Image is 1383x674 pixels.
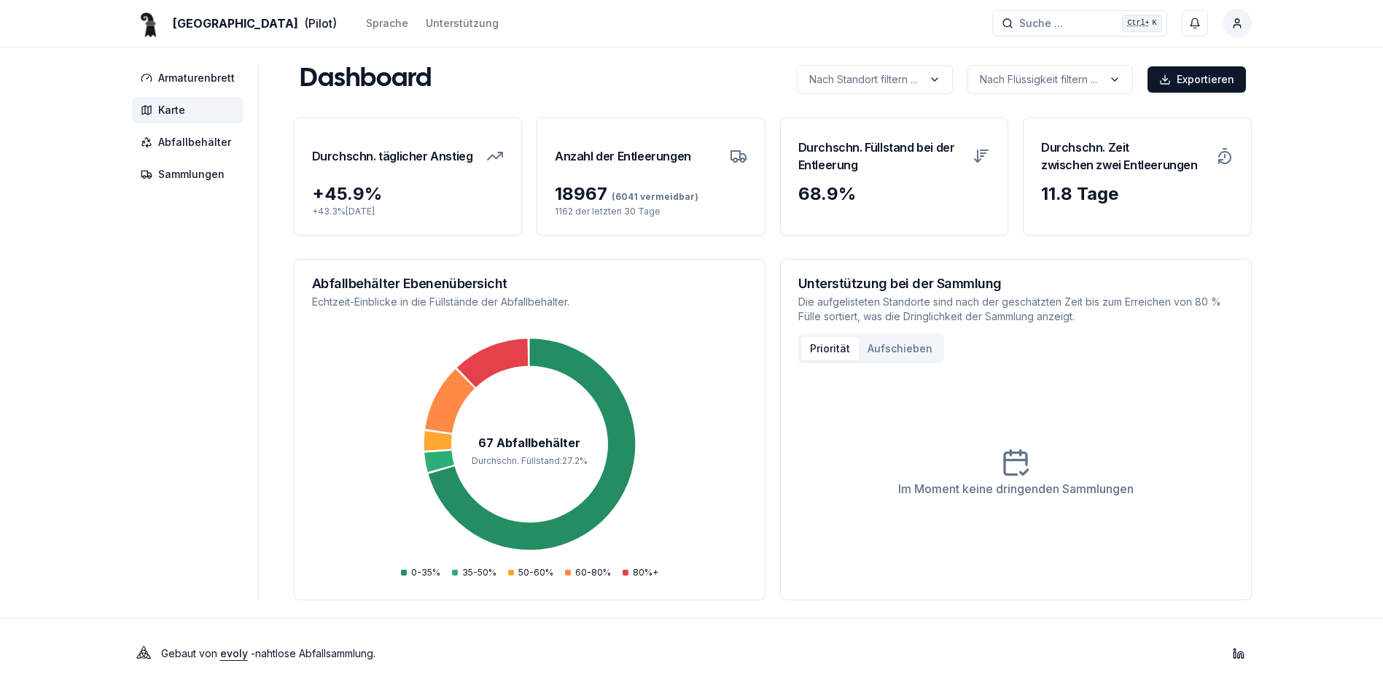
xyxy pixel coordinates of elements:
span: Abfallbehälter [158,135,231,150]
img: Evoly Logo [132,642,155,665]
h3: Anzahl der Entleerungen [555,136,691,177]
p: + 43.3 % [DATE] [312,206,504,217]
button: Sprache [366,15,408,32]
h3: Durchschn. Füllstand bei der Entleerung [798,136,965,177]
button: label [797,65,953,94]
span: Armaturenbrett [158,71,235,85]
span: Sammlungen [158,167,225,182]
h3: Abfallbehälter Ebenenübersicht [312,277,747,290]
div: 0-35% [401,567,440,578]
a: [GEOGRAPHIC_DATA](Pilot) [132,15,337,32]
p: Gebaut von - nahtlose Abfallsammlung . [161,643,375,664]
div: 60-80% [565,567,611,578]
a: evoly [220,647,248,659]
div: 11.8 Tage [1041,182,1234,206]
img: Basel Logo [132,6,167,41]
div: Im Moment keine dringenden Sammlungen [898,480,1134,497]
h3: Unterstützung bei der Sammlung [798,277,1234,290]
div: 50-60% [508,567,553,578]
p: 1162 der letzten 30 Tage [555,206,747,217]
div: 68.9 % [798,182,991,206]
div: Sprache [366,16,408,31]
div: 18967 [555,182,747,206]
div: 35-50% [452,567,496,578]
span: [GEOGRAPHIC_DATA] [173,15,298,32]
button: Suche ...Ctrl+K [992,10,1167,36]
p: Die aufgelisteten Standorte sind nach der geschätzten Zeit bis zum Erreichen von 80 % Fülle sorti... [798,295,1234,324]
button: label [967,65,1133,94]
a: Sammlungen [132,161,249,187]
a: Unterstützung [426,15,499,32]
h3: Durchschn. Zeit zwischen zwei Entleerungen [1041,136,1207,177]
a: Karte [132,97,249,123]
div: 80%+ [623,567,658,578]
span: (Pilot) [304,15,337,32]
div: + 45.9 % [312,182,504,206]
button: Priorität [801,337,859,360]
p: Nach Flüssigkeit filtern ... [980,72,1097,87]
a: Armaturenbrett [132,65,249,91]
tspan: Durchschn. Füllstand : 27.2 % [472,455,588,466]
p: Echtzeit-Einblicke in die Füllstände der Abfallbehälter. [312,295,747,309]
h3: Durchschn. täglicher Anstieg [312,136,473,177]
button: Aufschieben [859,337,941,360]
tspan: 67 Abfallbehälter [478,436,580,450]
span: Karte [158,103,185,117]
span: Suche ... [1019,16,1063,31]
p: Nach Standort filtern ... [809,72,917,87]
span: (6041 vermeidbar) [607,191,698,202]
h1: Dashboard [300,65,432,94]
a: Abfallbehälter [132,129,249,155]
button: Exportieren [1148,66,1246,93]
